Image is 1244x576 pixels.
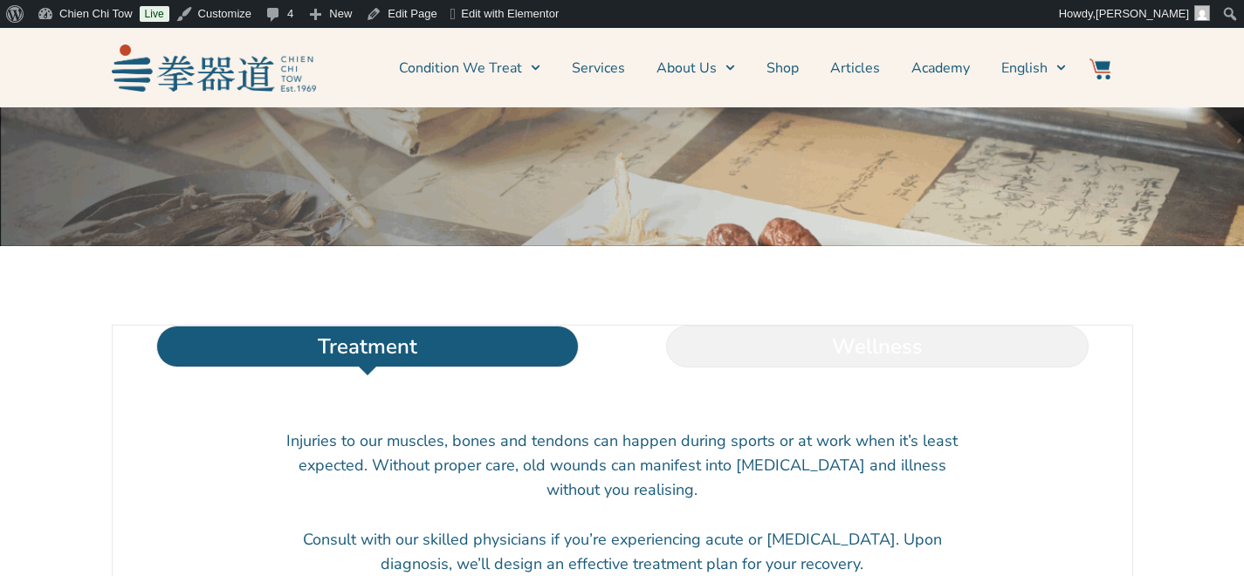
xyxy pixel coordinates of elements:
[140,6,169,22] a: Live
[1001,58,1048,79] span: English
[325,46,1067,90] nav: Menu
[1089,58,1110,79] img: Website Icon-03
[286,429,959,502] p: Injuries to our muscles, bones and tendons can happen during sports or at work when it’s least ex...
[572,46,625,90] a: Services
[461,7,559,20] span: Edit with Elementor
[766,46,799,90] a: Shop
[399,46,540,90] a: Condition We Treat
[1096,7,1189,20] span: [PERSON_NAME]
[286,527,959,576] p: Consult with our skilled physicians if you’re experiencing acute or [MEDICAL_DATA]. Upon diagnosi...
[656,46,735,90] a: About Us
[911,46,970,90] a: Academy
[1001,46,1066,90] a: Switch to English
[830,46,880,90] a: Articles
